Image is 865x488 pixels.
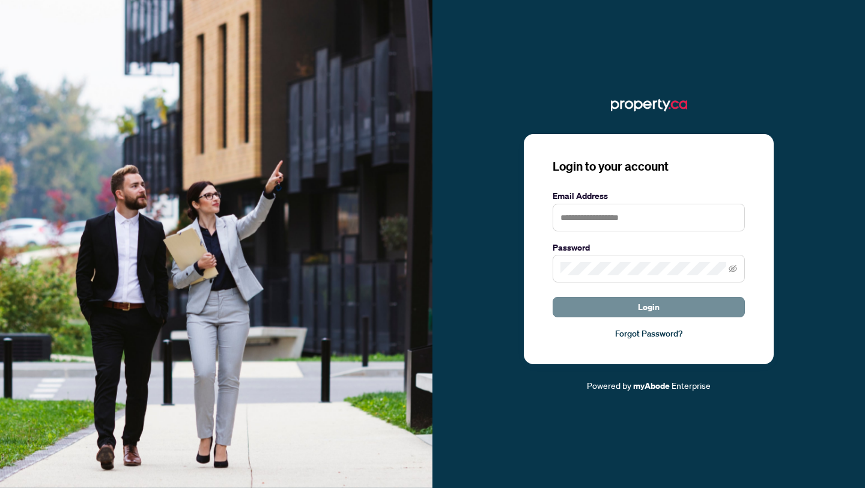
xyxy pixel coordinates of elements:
[553,327,745,340] a: Forgot Password?
[553,297,745,317] button: Login
[587,380,631,391] span: Powered by
[611,96,687,115] img: ma-logo
[553,189,745,203] label: Email Address
[553,158,745,175] h3: Login to your account
[729,264,737,273] span: eye-invisible
[553,241,745,254] label: Password
[638,297,660,317] span: Login
[672,380,711,391] span: Enterprise
[633,379,670,392] a: myAbode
